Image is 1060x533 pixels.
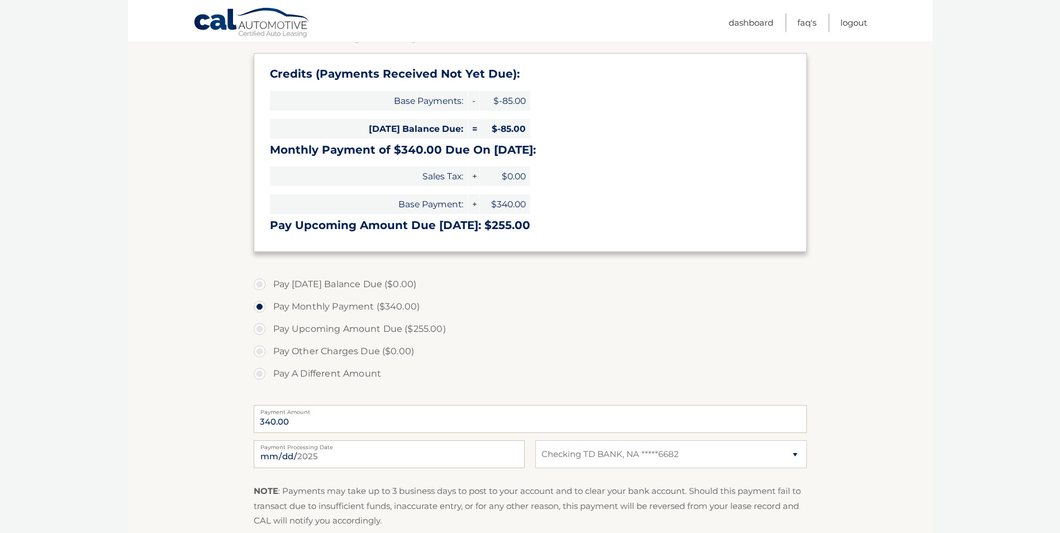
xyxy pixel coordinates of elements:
[254,405,807,433] input: Payment Amount
[480,194,530,214] span: $340.00
[270,218,791,232] h3: Pay Upcoming Amount Due [DATE]: $255.00
[254,273,807,296] label: Pay [DATE] Balance Due ($0.00)
[254,318,807,340] label: Pay Upcoming Amount Due ($255.00)
[270,119,468,139] span: [DATE] Balance Due:
[270,143,791,157] h3: Monthly Payment of $340.00 Due On [DATE]:
[468,91,479,111] span: -
[270,194,468,214] span: Base Payment:
[480,91,530,111] span: $-85.00
[270,166,468,186] span: Sales Tax:
[193,7,311,40] a: Cal Automotive
[254,363,807,385] label: Pay A Different Amount
[254,405,807,414] label: Payment Amount
[254,486,278,496] strong: NOTE
[254,340,807,363] label: Pay Other Charges Due ($0.00)
[729,13,773,32] a: Dashboard
[840,13,867,32] a: Logout
[254,440,525,468] input: Payment Date
[254,440,525,449] label: Payment Processing Date
[270,91,468,111] span: Base Payments:
[480,166,530,186] span: $0.00
[480,119,530,139] span: $-85.00
[254,296,807,318] label: Pay Monthly Payment ($340.00)
[797,13,816,32] a: FAQ's
[270,67,791,81] h3: Credits (Payments Received Not Yet Due):
[254,484,807,528] p: : Payments may take up to 3 business days to post to your account and to clear your bank account....
[468,166,479,186] span: +
[468,119,479,139] span: =
[468,194,479,214] span: +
